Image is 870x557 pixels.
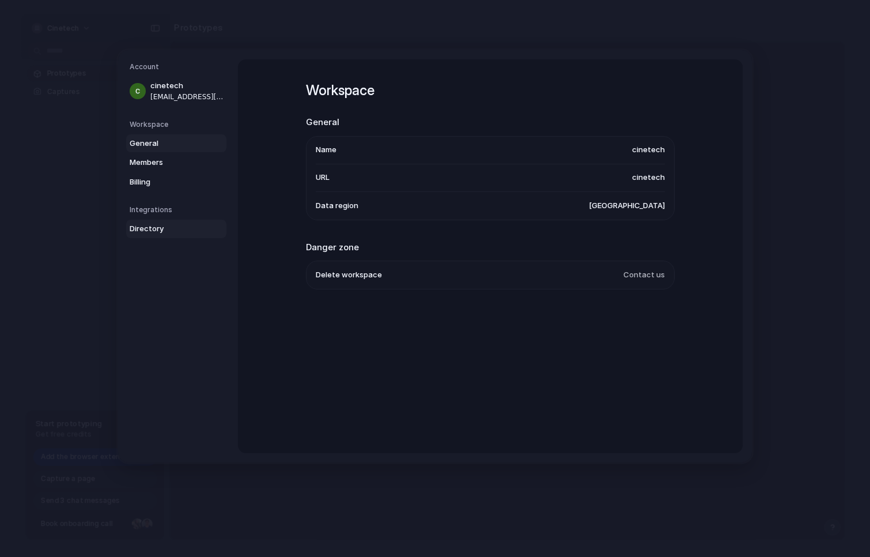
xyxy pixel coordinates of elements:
a: General [126,134,226,152]
span: Billing [130,176,203,187]
span: [EMAIL_ADDRESS][DOMAIN_NAME] [150,91,224,101]
span: URL [316,172,330,183]
h5: Integrations [130,205,226,215]
h5: Account [130,62,226,72]
a: Members [126,153,226,172]
h5: Workspace [130,119,226,129]
h2: Danger zone [306,240,675,254]
span: cinetech [150,80,224,92]
span: Name [316,144,336,156]
h1: Workspace [306,80,675,101]
a: Billing [126,172,226,191]
span: Directory [130,223,203,235]
h2: General [306,116,675,129]
span: Delete workspace [316,269,382,281]
span: Members [130,157,203,168]
span: [GEOGRAPHIC_DATA] [589,200,665,212]
span: Data region [316,200,358,212]
span: cinetech [632,144,665,156]
span: Contact us [623,269,665,281]
span: General [130,137,203,149]
a: cinetech[EMAIL_ADDRESS][DOMAIN_NAME] [126,77,226,106]
a: Directory [126,220,226,238]
span: cinetech [632,172,665,183]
